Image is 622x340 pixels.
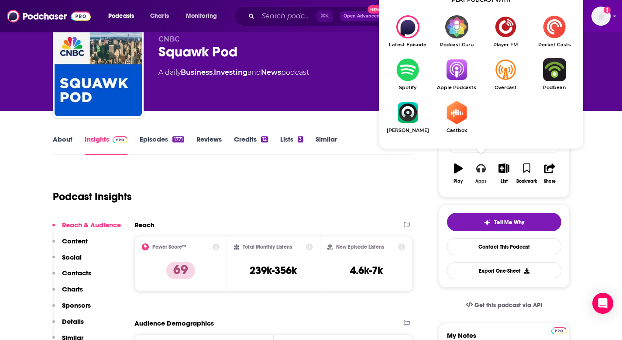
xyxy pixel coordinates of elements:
div: Search podcasts, credits, & more... [242,6,399,26]
a: Episodes1771 [140,135,184,155]
svg: Add a profile image [604,7,611,14]
span: ⌘ K [316,10,333,22]
div: Share [544,179,556,184]
p: 69 [166,262,195,279]
span: Logged in as AutumnKatie [591,7,611,26]
span: Monitoring [186,10,217,22]
a: News [261,68,281,76]
span: Get this podcast via API [474,302,542,309]
a: InsightsPodchaser Pro [85,135,128,155]
a: CastboxCastbox [432,101,481,133]
span: Spotify [383,85,432,90]
h3: 4.6k-7k [350,264,383,277]
p: Content [62,237,88,245]
span: Open Advanced [344,14,380,18]
button: open menu [102,9,145,23]
a: About [53,135,72,155]
div: Apps [475,179,487,184]
span: [PERSON_NAME] [383,128,432,133]
button: open menu [180,9,228,23]
span: Castbox [432,128,481,133]
a: PodbeanPodbean [530,58,579,90]
button: Export One-Sheet [447,262,561,279]
p: Reach & Audience [62,221,121,229]
h3: 239k-356k [250,264,297,277]
div: Squawk Pod on Latest Episode [383,15,432,48]
button: Play [447,158,470,189]
a: Pro website [551,326,567,334]
div: 3 [298,136,303,142]
span: Overcast [481,85,530,90]
img: User Profile [591,7,611,26]
button: List [492,158,515,189]
a: OvercastOvercast [481,58,530,90]
p: Charts [62,285,83,293]
img: Podchaser Pro [113,136,128,143]
span: Podcasts [108,10,134,22]
a: Castro[PERSON_NAME] [383,101,432,133]
h2: New Episode Listens [336,244,384,250]
span: CNBC [158,35,180,43]
span: Pocket Casts [530,42,579,48]
a: Contact This Podcast [447,238,561,255]
img: tell me why sparkle [484,219,491,226]
a: Pocket CastsPocket Casts [530,15,579,48]
img: Podchaser Pro [551,327,567,334]
a: Similar [316,135,337,155]
div: Open Intercom Messenger [592,293,613,314]
span: Tell Me Why [494,219,524,226]
span: Podbean [530,85,579,90]
h2: Total Monthly Listens [243,244,292,250]
a: Charts [144,9,174,23]
span: and [247,68,261,76]
p: Sponsors [62,301,91,309]
span: Apple Podcasts [432,85,481,90]
span: Charts [150,10,169,22]
div: List [501,179,508,184]
h2: Reach [134,221,155,229]
span: , [213,68,214,76]
input: Search podcasts, credits, & more... [258,9,316,23]
h2: Audience Demographics [134,319,214,327]
a: Podcast GuruPodcast Guru [432,15,481,48]
a: SpotifySpotify [383,58,432,90]
div: 12 [261,136,268,142]
a: Apple PodcastsApple Podcasts [432,58,481,90]
button: Details [52,317,84,333]
div: A daily podcast [158,67,309,78]
h1: Podcast Insights [53,190,132,203]
span: New [368,5,383,14]
span: Podcast Guru [432,42,481,48]
button: Apps [470,158,492,189]
button: Content [52,237,88,253]
p: Contacts [62,269,91,277]
img: Squawk Pod [55,29,142,116]
button: Bookmark [515,158,538,189]
button: Reach & Audience [52,221,121,237]
button: tell me why sparkleTell Me Why [447,213,561,231]
a: Business [181,68,213,76]
div: 1771 [172,136,184,142]
div: Play [454,179,463,184]
button: Contacts [52,269,91,285]
p: Details [62,317,84,326]
a: Credits12 [234,135,268,155]
a: Get this podcast via API [459,295,550,316]
button: Share [538,158,561,189]
button: Social [52,253,82,269]
a: Player FMPlayer FM [481,15,530,48]
a: Lists3 [280,135,303,155]
button: Sponsors [52,301,91,317]
a: Investing [214,68,247,76]
img: Podchaser - Follow, Share and Rate Podcasts [7,8,91,24]
h2: Power Score™ [152,244,186,250]
span: Latest Episode [383,42,432,48]
button: Charts [52,285,83,301]
p: Social [62,253,82,261]
button: Open AdvancedNew [340,11,384,21]
div: Bookmark [516,179,537,184]
a: Reviews [196,135,222,155]
button: Show profile menu [591,7,611,26]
